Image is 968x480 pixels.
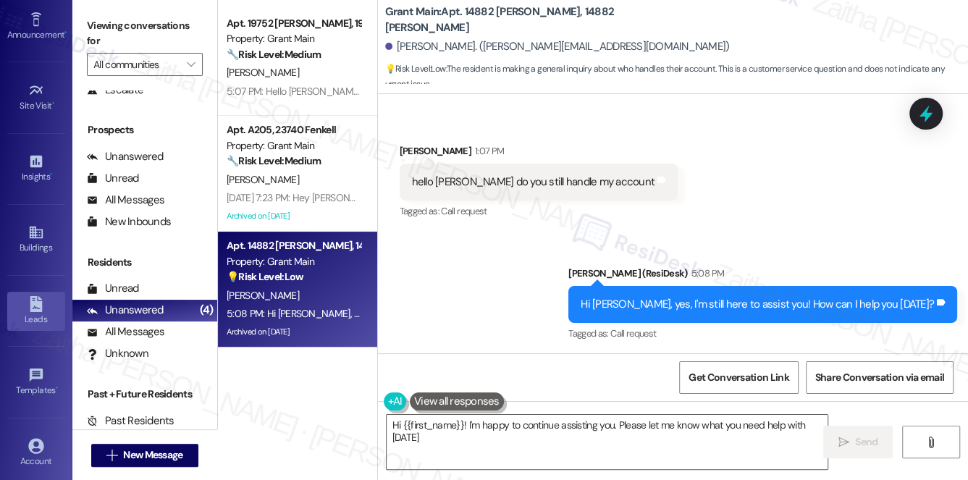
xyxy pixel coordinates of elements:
[227,66,299,79] span: [PERSON_NAME]
[227,289,299,302] span: [PERSON_NAME]
[50,169,52,180] span: •
[227,16,361,31] div: Apt. 19752 [PERSON_NAME], 19752 [PERSON_NAME]
[7,220,65,259] a: Buildings
[187,59,195,70] i: 
[823,426,893,458] button: Send
[568,323,957,344] div: Tagged as:
[227,191,864,204] div: [DATE] 7:23 PM: Hey [PERSON_NAME], we appreciate your text! We'll be back at 11AM to help you out...
[227,122,361,138] div: Apt. A205, 23740 Fenkell
[568,266,957,286] div: [PERSON_NAME] (ResiDesk)
[87,214,171,230] div: New Inbounds
[385,62,968,93] span: : The resident is making a general inquiry about who handles their account. This is a customer se...
[196,299,217,321] div: (4)
[87,303,164,318] div: Unanswered
[87,193,164,208] div: All Messages
[610,327,656,340] span: Call request
[387,415,828,469] textarea: Hi {{first_name}}! I'm happy to continue assisting you. Please let me know what you need help
[227,138,361,153] div: Property: Grant Main
[227,307,592,320] div: 5:08 PM: Hi [PERSON_NAME], yes, I'm still here to assist you! How can I help you [DATE]?
[225,323,362,341] div: Archived on [DATE]
[441,205,487,217] span: Call request
[72,387,217,402] div: Past + Future Residents
[56,383,58,393] span: •
[688,266,724,281] div: 5:08 PM
[227,31,361,46] div: Property: Grant Main
[91,444,198,467] button: New Message
[855,434,877,450] span: Send
[925,437,936,448] i: 
[7,78,65,117] a: Site Visit •
[385,39,730,54] div: [PERSON_NAME]. ([PERSON_NAME][EMAIL_ADDRESS][DOMAIN_NAME])
[385,4,675,35] b: Grant Main: Apt. 14882 [PERSON_NAME], 14882 [PERSON_NAME]
[87,83,143,98] div: Escalate
[93,53,180,76] input: All communities
[87,413,174,429] div: Past Residents
[227,154,321,167] strong: 🔧 Risk Level: Medium
[225,207,362,225] div: Archived on [DATE]
[400,143,678,164] div: [PERSON_NAME]
[412,174,655,190] div: hello [PERSON_NAME] do you still handle my account
[87,346,148,361] div: Unknown
[227,254,361,269] div: Property: Grant Main
[7,149,65,188] a: Insights •
[87,324,164,340] div: All Messages
[227,173,299,186] span: [PERSON_NAME]
[87,171,139,186] div: Unread
[64,28,67,38] span: •
[123,447,182,463] span: New Message
[7,363,65,402] a: Templates •
[838,437,849,448] i: 
[227,48,321,61] strong: 🔧 Risk Level: Medium
[72,122,217,138] div: Prospects
[471,143,504,159] div: 1:07 PM
[7,292,65,331] a: Leads
[581,297,934,312] div: Hi [PERSON_NAME], yes, I'm still here to assist you! How can I help you [DATE]?
[87,149,164,164] div: Unanswered
[87,281,139,296] div: Unread
[385,63,446,75] strong: 💡 Risk Level: Low
[72,255,217,270] div: Residents
[400,201,678,222] div: Tagged as:
[806,361,954,394] button: Share Conversation via email
[106,450,117,461] i: 
[227,270,303,283] strong: 💡 Risk Level: Low
[7,434,65,473] a: Account
[227,238,361,253] div: Apt. 14882 [PERSON_NAME], 14882 [PERSON_NAME]
[815,370,944,385] span: Share Conversation via email
[52,98,54,109] span: •
[679,361,798,394] button: Get Conversation Link
[87,14,203,53] label: Viewing conversations for
[689,370,788,385] span: Get Conversation Link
